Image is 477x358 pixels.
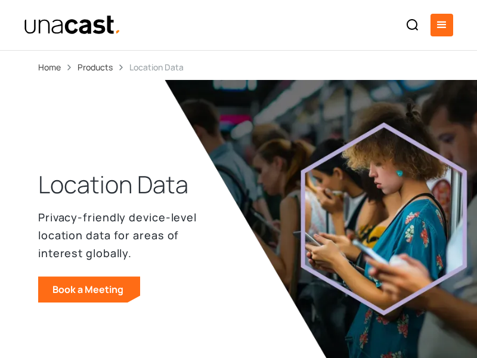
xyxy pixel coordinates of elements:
a: home [24,15,121,36]
img: Unacast text logo [24,15,121,36]
div: Location Data [129,60,184,74]
a: Book a Meeting [38,276,140,303]
a: Products [78,60,113,74]
h1: Location Data [38,170,188,199]
img: Search icon [405,18,420,32]
div: menu [430,14,453,36]
a: Home [38,60,61,74]
p: Privacy-friendly device-level location data for areas of interest globally. [38,208,200,262]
